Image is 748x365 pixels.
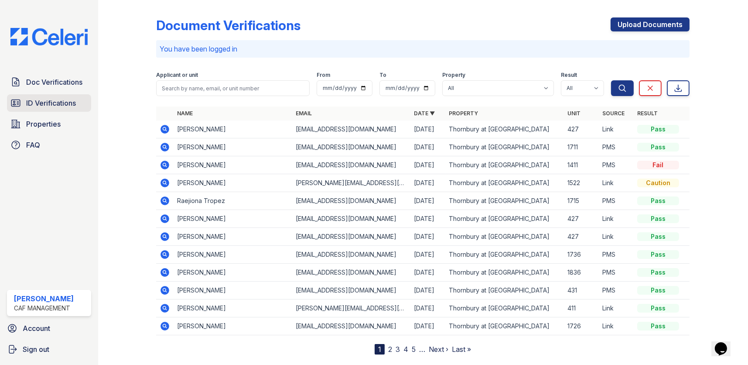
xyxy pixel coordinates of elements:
td: Thornbury at [GEOGRAPHIC_DATA] [446,121,564,138]
a: 3 [396,345,400,354]
label: From [317,72,330,79]
td: Thornbury at [GEOGRAPHIC_DATA] [446,264,564,282]
td: [DATE] [411,138,446,156]
td: [EMAIL_ADDRESS][DOMAIN_NAME] [292,264,411,282]
span: Account [23,323,50,334]
td: Thornbury at [GEOGRAPHIC_DATA] [446,282,564,300]
td: PMS [599,138,634,156]
a: Name [177,110,193,117]
td: 427 [564,121,599,138]
div: Pass [637,250,679,259]
td: [EMAIL_ADDRESS][DOMAIN_NAME] [292,228,411,246]
td: 411 [564,300,599,317]
a: Unit [567,110,581,117]
td: PMS [599,282,634,300]
div: Pass [637,214,679,223]
td: [EMAIL_ADDRESS][DOMAIN_NAME] [292,246,411,264]
td: [DATE] [411,264,446,282]
div: Fail [637,161,679,169]
a: Property [449,110,478,117]
td: [PERSON_NAME][EMAIL_ADDRESS][PERSON_NAME][DOMAIN_NAME] [292,300,411,317]
td: 1736 [564,246,599,264]
div: Caution [637,179,679,187]
span: Sign out [23,344,49,355]
a: Last » [452,345,471,354]
span: Properties [26,119,61,129]
a: FAQ [7,136,91,154]
div: 1 [375,344,385,355]
td: 1411 [564,156,599,174]
td: Link [599,210,634,228]
iframe: chat widget [711,330,739,356]
div: [PERSON_NAME] [14,293,74,304]
td: PMS [599,156,634,174]
a: Account [3,320,95,337]
td: 431 [564,282,599,300]
div: Document Verifications [156,17,301,33]
td: 1836 [564,264,599,282]
a: Doc Verifications [7,73,91,91]
td: [DATE] [411,174,446,192]
a: 4 [403,345,408,354]
td: [DATE] [411,210,446,228]
div: Pass [637,196,679,205]
td: Thornbury at [GEOGRAPHIC_DATA] [446,210,564,228]
a: Properties [7,115,91,133]
td: 427 [564,210,599,228]
img: CE_Logo_Blue-a8612792a0a2168367f1c8372b55b34899dd931a85d93a1a3d3e32e68fde9ad4.png [3,28,95,45]
td: [PERSON_NAME] [174,264,292,282]
td: Thornbury at [GEOGRAPHIC_DATA] [446,174,564,192]
div: Pass [637,304,679,313]
td: 1711 [564,138,599,156]
td: 1715 [564,192,599,210]
a: ID Verifications [7,94,91,112]
td: [DATE] [411,228,446,246]
td: PMS [599,246,634,264]
td: [PERSON_NAME] [174,228,292,246]
td: [EMAIL_ADDRESS][DOMAIN_NAME] [292,138,411,156]
td: [EMAIL_ADDRESS][DOMAIN_NAME] [292,121,411,138]
td: [DATE] [411,246,446,264]
td: [DATE] [411,317,446,335]
label: To [379,72,386,79]
div: Pass [637,286,679,295]
a: Date ▼ [414,110,435,117]
td: [EMAIL_ADDRESS][DOMAIN_NAME] [292,156,411,174]
td: [PERSON_NAME] [174,138,292,156]
td: Raejiona Tropez [174,192,292,210]
span: Doc Verifications [26,77,82,87]
td: [PERSON_NAME] [174,246,292,264]
td: 427 [564,228,599,246]
td: [PERSON_NAME] [174,282,292,300]
span: FAQ [26,140,40,150]
td: Link [599,317,634,335]
td: Link [599,121,634,138]
td: PMS [599,192,634,210]
td: [DATE] [411,192,446,210]
td: 1726 [564,317,599,335]
td: [PERSON_NAME] [174,121,292,138]
label: Result [561,72,577,79]
td: [DATE] [411,300,446,317]
td: [PERSON_NAME] [174,300,292,317]
td: [PERSON_NAME] [174,156,292,174]
span: … [419,344,425,355]
td: [DATE] [411,156,446,174]
label: Property [442,72,465,79]
p: You have been logged in [160,44,686,54]
td: [DATE] [411,121,446,138]
a: Sign out [3,341,95,358]
td: Thornbury at [GEOGRAPHIC_DATA] [446,192,564,210]
div: Pass [637,232,679,241]
a: Email [296,110,312,117]
td: Link [599,228,634,246]
div: CAF Management [14,304,74,313]
a: Upload Documents [611,17,690,31]
td: [EMAIL_ADDRESS][DOMAIN_NAME] [292,192,411,210]
td: Thornbury at [GEOGRAPHIC_DATA] [446,246,564,264]
td: 1522 [564,174,599,192]
div: Pass [637,322,679,331]
a: 5 [412,345,416,354]
td: [EMAIL_ADDRESS][DOMAIN_NAME] [292,317,411,335]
